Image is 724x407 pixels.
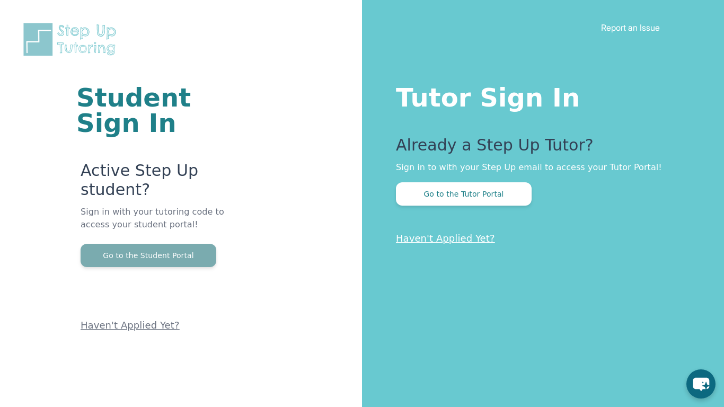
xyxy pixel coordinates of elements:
[396,161,682,174] p: Sign in to with your Step Up email to access your Tutor Portal!
[81,250,216,260] a: Go to the Student Portal
[81,244,216,267] button: Go to the Student Portal
[81,161,235,206] p: Active Step Up student?
[81,320,180,331] a: Haven't Applied Yet?
[396,233,495,244] a: Haven't Applied Yet?
[396,189,532,199] a: Go to the Tutor Portal
[76,85,235,136] h1: Student Sign In
[396,81,682,110] h1: Tutor Sign In
[81,206,235,244] p: Sign in with your tutoring code to access your student portal!
[686,369,716,399] button: chat-button
[601,22,660,33] a: Report an Issue
[396,182,532,206] button: Go to the Tutor Portal
[21,21,123,58] img: Step Up Tutoring horizontal logo
[396,136,682,161] p: Already a Step Up Tutor?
